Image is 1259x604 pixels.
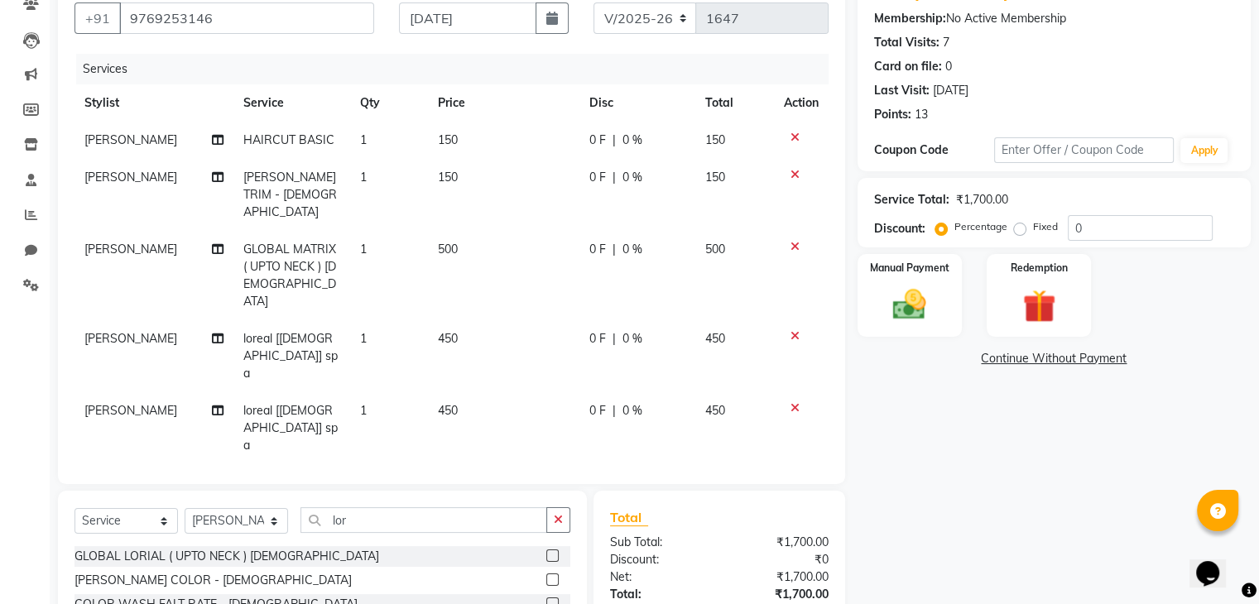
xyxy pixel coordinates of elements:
span: | [613,169,616,186]
span: [PERSON_NAME] [84,132,177,147]
span: GLOBAL MATRIX ( UPTO NECK ) [DEMOGRAPHIC_DATA] [243,242,336,309]
span: 150 [438,170,458,185]
button: +91 [74,2,121,34]
span: | [613,241,616,258]
input: Search by Name/Mobile/Email/Code [119,2,374,34]
div: 13 [915,106,928,123]
div: 0 [945,58,952,75]
div: Service Total: [874,191,949,209]
span: 0 % [622,330,642,348]
th: Disc [579,84,695,122]
div: [PERSON_NAME] COLOR - [DEMOGRAPHIC_DATA] [74,572,352,589]
span: 150 [705,170,725,185]
div: Membership: [874,10,946,27]
div: Net: [598,568,719,586]
div: Points: [874,106,911,123]
th: Action [774,84,829,122]
span: 450 [705,331,725,346]
div: Discount: [874,220,925,237]
span: 1 [360,170,367,185]
span: loreal [[DEMOGRAPHIC_DATA]] spa [243,331,338,381]
span: HAIRCUT BASIC [243,132,334,147]
div: Discount: [598,551,719,568]
div: Sub Total: [598,534,719,551]
div: Coupon Code [874,141,994,159]
div: ₹1,700.00 [719,586,841,603]
th: Total [695,84,774,122]
div: ₹0 [719,551,841,568]
div: Services [76,54,841,84]
span: 0 % [622,241,642,258]
div: GLOBAL LORIAL ( UPTO NECK ) [DEMOGRAPHIC_DATA] [74,548,379,565]
span: 1 [360,331,367,346]
label: Fixed [1033,219,1058,234]
div: ₹1,700.00 [719,534,841,551]
div: ₹1,700.00 [719,568,841,586]
label: Manual Payment [870,261,949,276]
span: 1 [360,242,367,256]
span: | [613,330,616,348]
button: Apply [1180,138,1228,163]
span: 500 [438,242,458,256]
span: 0 % [622,169,642,186]
span: [PERSON_NAME] [84,403,177,418]
span: 1 [360,403,367,418]
span: 450 [438,331,458,346]
span: loreal [[DEMOGRAPHIC_DATA]] spa [243,403,338,453]
input: Enter Offer / Coupon Code [994,137,1175,163]
th: Service [233,84,350,122]
span: 0 % [622,132,642,149]
span: 0 F [589,330,606,348]
img: _cash.svg [882,285,936,324]
span: 500 [705,242,725,256]
th: Stylist [74,84,233,122]
span: 0 F [589,241,606,258]
div: 7 [943,34,949,51]
div: Card on file: [874,58,942,75]
span: [PERSON_NAME] [84,331,177,346]
iframe: chat widget [1189,538,1242,587]
span: [PERSON_NAME] TRIM - [DEMOGRAPHIC_DATA] [243,170,337,219]
label: Redemption [1011,261,1068,276]
span: 150 [705,132,725,147]
span: | [613,402,616,419]
span: 450 [438,403,458,418]
th: Price [428,84,579,122]
th: Qty [350,84,428,122]
span: 0 F [589,132,606,149]
span: 1 [360,132,367,147]
div: Total: [598,586,719,603]
img: _gift.svg [1012,285,1066,327]
div: No Active Membership [874,10,1234,27]
span: 0 % [622,402,642,419]
div: [DATE] [933,82,968,99]
label: Percentage [954,219,1007,234]
span: [PERSON_NAME] [84,170,177,185]
span: | [613,132,616,149]
span: [PERSON_NAME] [84,242,177,256]
span: 0 F [589,169,606,186]
input: Search or Scan [300,507,547,533]
div: Total Visits: [874,34,939,51]
span: Total [610,509,648,526]
div: ₹1,700.00 [956,191,1008,209]
span: 0 F [589,402,606,419]
span: 450 [705,403,725,418]
div: Last Visit: [874,82,930,99]
a: Continue Without Payment [861,350,1247,367]
span: 150 [438,132,458,147]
